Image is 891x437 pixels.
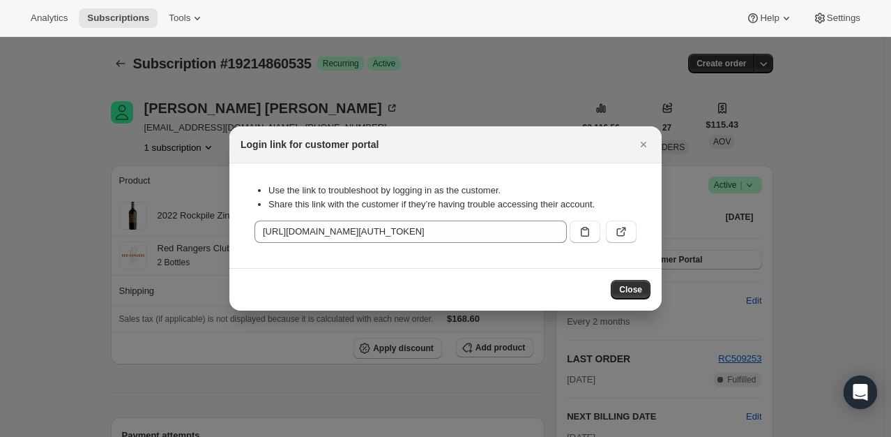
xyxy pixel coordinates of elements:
[738,8,801,28] button: Help
[22,8,76,28] button: Analytics
[760,13,779,24] span: Help
[31,13,68,24] span: Analytics
[160,8,213,28] button: Tools
[268,184,637,198] li: Use the link to troubleshoot by logging in as the customer.
[169,13,190,24] span: Tools
[87,13,149,24] span: Subscriptions
[268,198,637,212] li: Share this link with the customer if they’re having trouble accessing their account.
[619,284,642,295] span: Close
[844,376,877,409] div: Open Intercom Messenger
[827,13,860,24] span: Settings
[634,135,653,154] button: Close
[79,8,158,28] button: Subscriptions
[611,280,650,299] button: Close
[241,138,379,151] h2: Login link for customer portal
[805,8,869,28] button: Settings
